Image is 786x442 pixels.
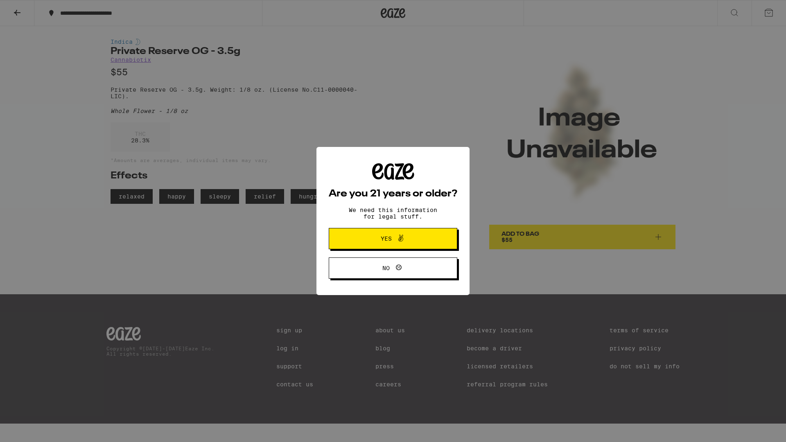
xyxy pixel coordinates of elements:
h2: Are you 21 years or older? [329,189,457,199]
iframe: Opens a widget where you can find more information [735,417,778,438]
button: Yes [329,228,457,249]
button: No [329,257,457,279]
span: No [382,265,390,271]
p: We need this information for legal stuff. [342,207,444,220]
span: Yes [381,236,392,241]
